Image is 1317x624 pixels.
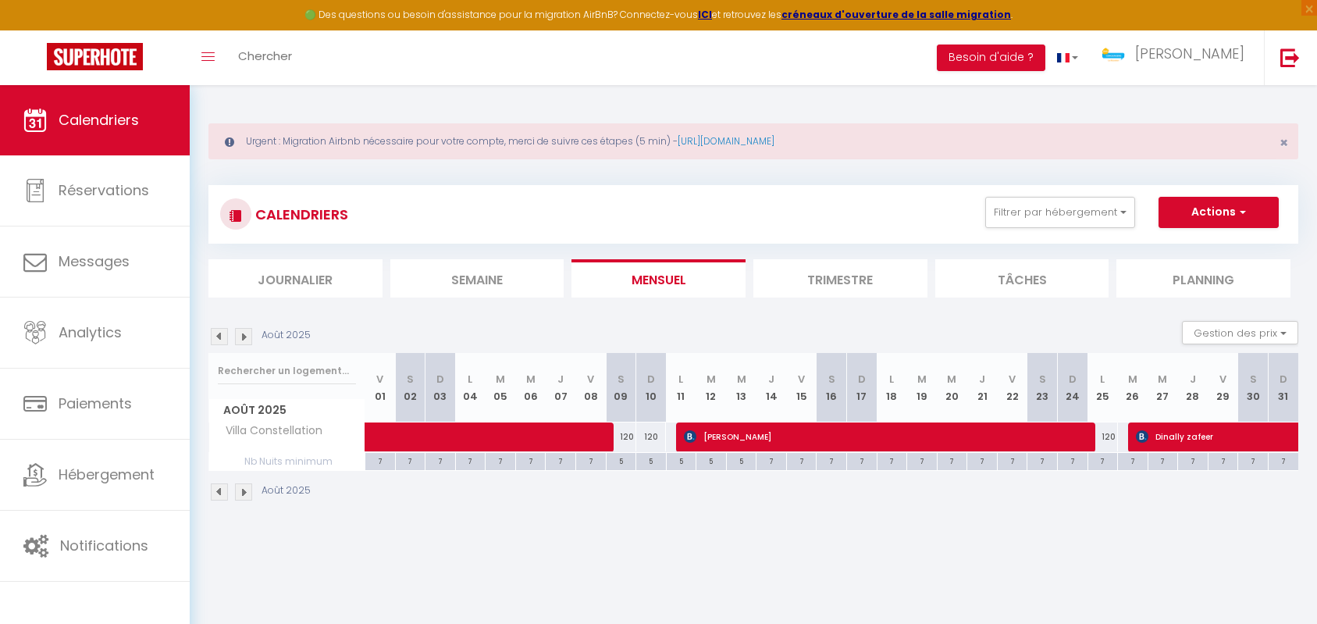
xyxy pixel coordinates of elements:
[1102,47,1125,62] img: ...
[262,328,311,343] p: Août 2025
[727,453,756,468] div: 5
[618,372,625,387] abbr: S
[1178,353,1208,423] th: 28
[455,353,486,423] th: 04
[209,399,365,422] span: Août 2025
[889,372,894,387] abbr: L
[907,353,938,423] th: 19
[59,110,139,130] span: Calendriers
[636,453,666,468] div: 5
[1118,353,1148,423] th: 26
[786,353,817,423] th: 15
[798,372,805,387] abbr: V
[753,259,927,298] li: Trimestre
[1238,353,1269,423] th: 30
[787,453,817,468] div: 7
[967,353,998,423] th: 21
[425,453,455,468] div: 7
[678,134,774,148] a: [URL][DOMAIN_NAME]
[998,453,1027,468] div: 7
[1135,44,1244,63] span: [PERSON_NAME]
[1027,453,1057,468] div: 7
[935,259,1109,298] li: Tâches
[1238,453,1268,468] div: 7
[985,197,1135,228] button: Filtrer par hébergement
[486,353,516,423] th: 05
[877,353,907,423] th: 18
[1090,30,1264,85] a: ... [PERSON_NAME]
[726,353,756,423] th: 13
[877,453,907,468] div: 7
[571,259,746,298] li: Mensuel
[468,372,472,387] abbr: L
[212,423,326,440] span: Villa Constellation
[456,453,486,468] div: 7
[666,353,696,423] th: 11
[486,453,515,468] div: 7
[208,259,383,298] li: Journalier
[847,353,877,423] th: 17
[1159,197,1279,228] button: Actions
[209,453,365,470] span: Nb Nuits minimum
[1219,372,1226,387] abbr: V
[1039,372,1046,387] abbr: S
[1118,453,1148,468] div: 7
[376,372,383,387] abbr: V
[817,453,846,468] div: 7
[1069,372,1077,387] abbr: D
[1269,453,1298,468] div: 7
[606,353,636,423] th: 09
[1280,133,1288,152] span: ×
[60,536,148,555] span: Notifications
[365,353,396,423] th: 01
[59,251,130,271] span: Messages
[917,372,927,387] abbr: M
[1100,372,1105,387] abbr: L
[396,453,425,468] div: 7
[1128,372,1137,387] abbr: M
[1148,353,1178,423] th: 27
[59,180,149,200] span: Réservations
[698,8,712,21] a: ICI
[847,453,877,468] div: 7
[696,453,726,468] div: 5
[947,372,956,387] abbr: M
[828,372,835,387] abbr: S
[1280,48,1300,67] img: logout
[1268,353,1298,423] th: 31
[59,465,155,484] span: Hébergement
[251,197,348,232] h3: CALENDRIERS
[607,453,636,468] div: 5
[781,8,1011,21] a: créneaux d'ouverture de la salle migration
[1088,453,1118,468] div: 7
[59,323,122,342] span: Analytics
[768,372,774,387] abbr: J
[937,45,1045,71] button: Besoin d'aide ?
[1280,372,1287,387] abbr: D
[967,453,997,468] div: 7
[756,353,787,423] th: 14
[907,453,937,468] div: 7
[218,357,356,385] input: Rechercher un logement...
[47,43,143,70] img: Super Booking
[390,259,564,298] li: Semaine
[647,372,655,387] abbr: D
[1280,136,1288,150] button: Close
[636,353,667,423] th: 10
[1208,353,1238,423] th: 29
[407,372,414,387] abbr: S
[667,453,696,468] div: 5
[546,353,576,423] th: 07
[516,453,546,468] div: 7
[238,48,292,64] span: Chercher
[1178,453,1208,468] div: 7
[425,353,456,423] th: 03
[737,372,746,387] abbr: M
[1190,372,1196,387] abbr: J
[937,353,967,423] th: 20
[395,353,425,423] th: 02
[707,372,716,387] abbr: M
[208,123,1298,159] div: Urgent : Migration Airbnb nécessaire pour votre compte, merci de suivre ces étapes (5 min) -
[1009,372,1016,387] abbr: V
[817,353,847,423] th: 16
